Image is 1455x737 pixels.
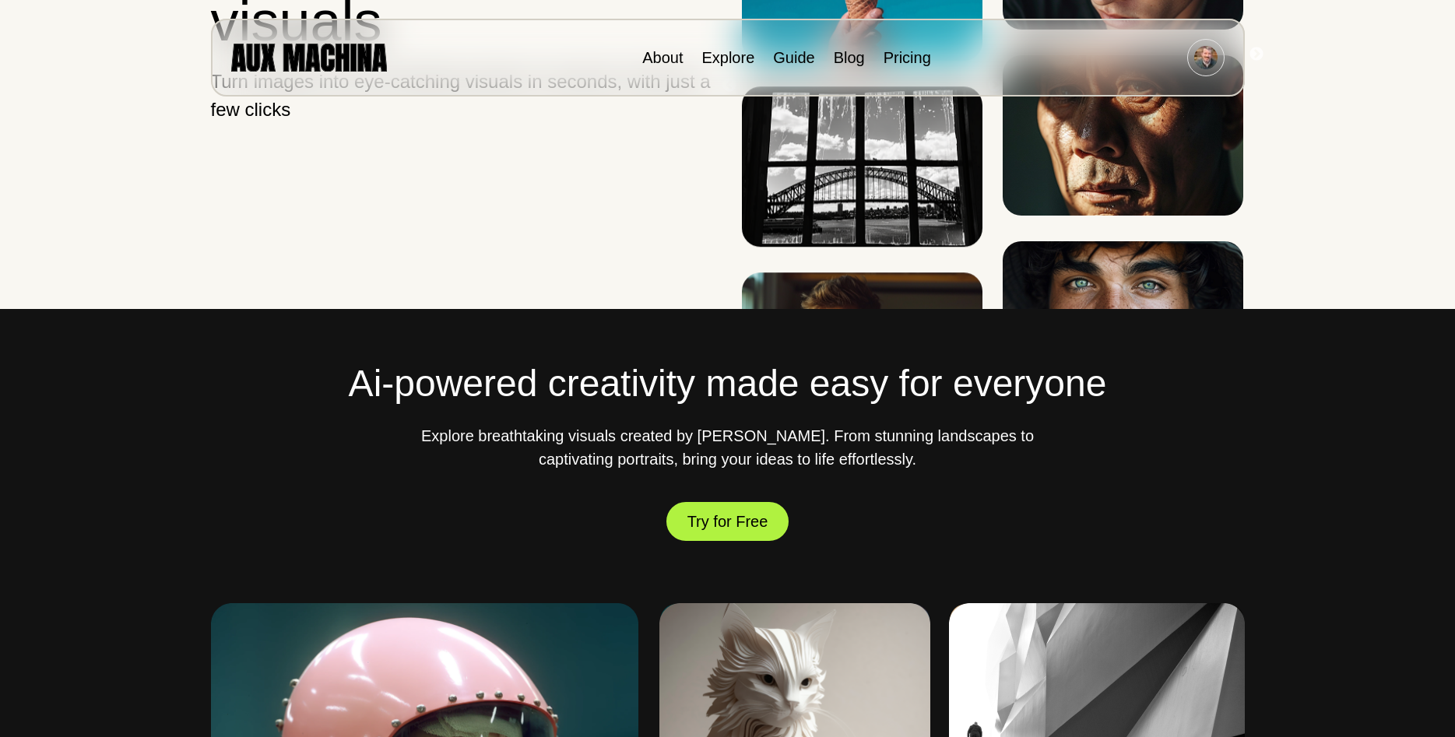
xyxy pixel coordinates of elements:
button: Try for Free [666,502,789,542]
img: AUX MACHINA [231,44,387,71]
h2: Ai-powered creativity made easy for everyone [211,356,1245,412]
img: Image [1003,55,1243,216]
a: Explore [701,49,754,66]
a: About [642,49,683,66]
img: Image [742,86,982,247]
img: Image [742,272,982,433]
img: Image [1003,241,1243,402]
a: Pricing [884,49,931,66]
img: Avatar [1194,46,1218,69]
p: Explore breathtaking visuals created by [PERSON_NAME]. From stunning landscapes to captivating po... [416,424,1039,471]
a: Guide [773,49,814,66]
a: Blog [834,49,865,66]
